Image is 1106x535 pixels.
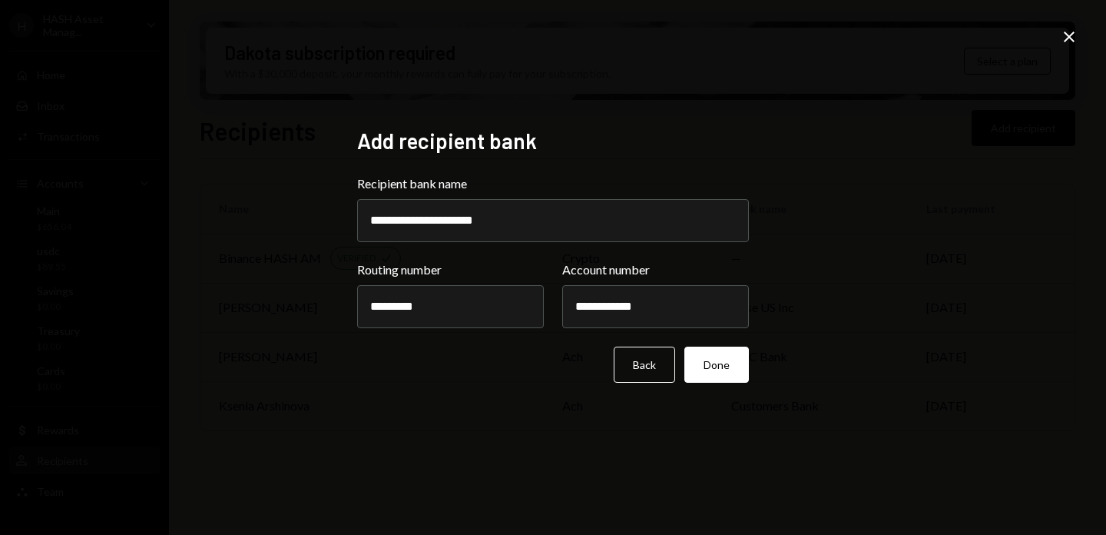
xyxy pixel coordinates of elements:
[614,347,675,383] button: Back
[684,347,749,383] button: Done
[562,261,749,279] label: Account number
[357,174,749,193] label: Recipient bank name
[357,126,749,156] h2: Add recipient bank
[357,261,544,279] label: Routing number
